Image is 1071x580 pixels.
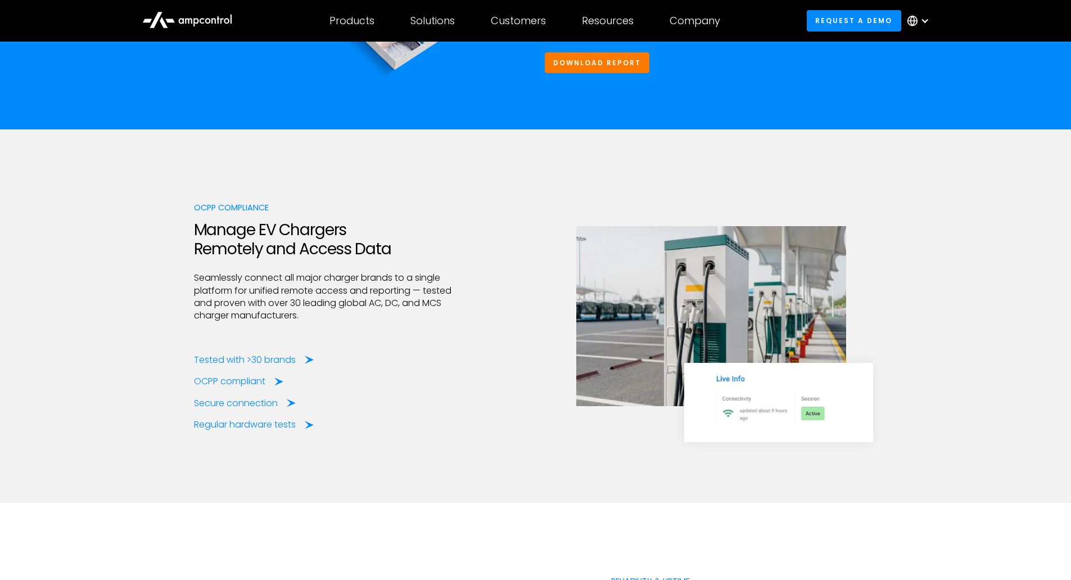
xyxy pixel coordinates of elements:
div: Company [670,15,720,27]
div: Tested with >30 brands [194,354,296,366]
div: Solutions [410,15,455,27]
img: Connecting EV Chargers with Ampcontrol OCPP server [576,226,846,406]
div: Products [329,15,374,27]
p: Seamlessly connect all major charger brands to a single platform for unified remote access and re... [194,272,460,322]
a: Request a demo [807,10,901,31]
div: Secure connection [194,397,278,410]
div: OCPP compliance [194,201,460,214]
div: Resources [582,15,634,27]
a: Tested with >30 brands [194,354,314,366]
div: Regular hardware tests [194,419,296,431]
h2: Manage EV Chargers Remotely and Access Data [194,221,460,258]
div: Customers [491,15,546,27]
a: Download Report [545,52,650,73]
img: Charger Online Status with OCPP and session info [693,372,864,433]
a: Secure connection [194,397,296,410]
div: OCPP compliant [194,375,265,388]
a: Regular hardware tests [194,419,314,431]
a: OCPP compliant [194,375,283,388]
